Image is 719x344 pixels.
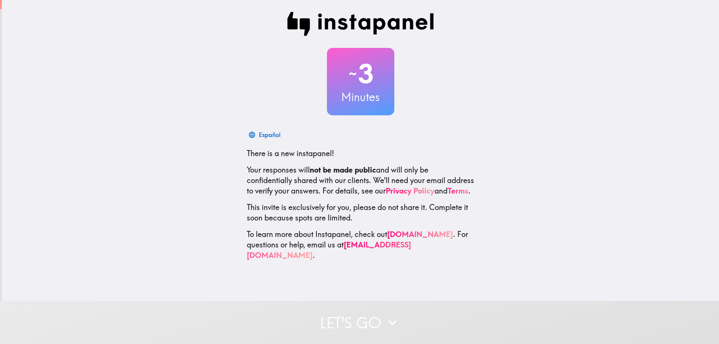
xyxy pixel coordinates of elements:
[310,165,376,174] b: not be made public
[327,89,394,105] h3: Minutes
[247,202,474,223] p: This invite is exclusively for you, please do not share it. Complete it soon because spots are li...
[386,186,434,195] a: Privacy Policy
[327,58,394,89] h2: 3
[259,130,280,140] div: Español
[448,186,468,195] a: Terms
[247,240,411,260] a: [EMAIL_ADDRESS][DOMAIN_NAME]
[348,63,358,85] span: ~
[247,229,474,261] p: To learn more about Instapanel, check out . For questions or help, email us at .
[287,12,434,36] img: Instapanel
[247,149,334,158] span: There is a new instapanel!
[247,127,283,142] button: Español
[247,165,474,196] p: Your responses will and will only be confidentially shared with our clients. We'll need your emai...
[387,229,453,239] a: [DOMAIN_NAME]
